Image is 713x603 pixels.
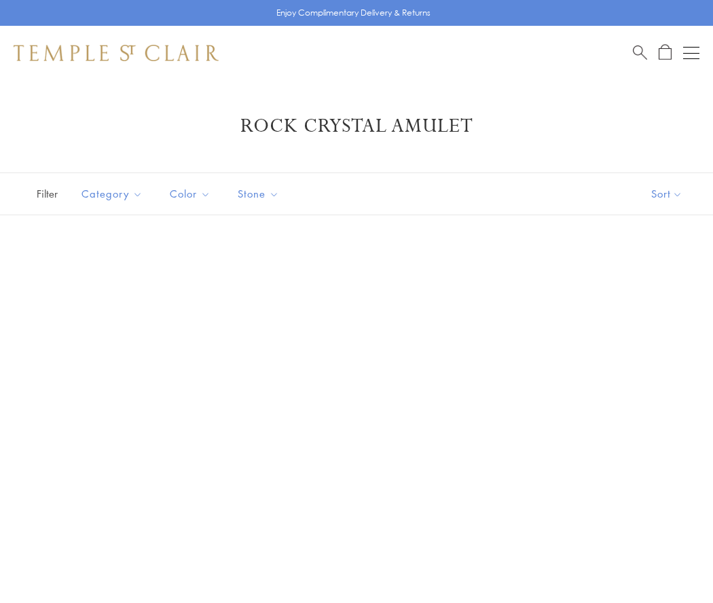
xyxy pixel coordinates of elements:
[160,179,221,209] button: Color
[75,185,153,202] span: Category
[71,179,153,209] button: Category
[34,114,679,139] h1: Rock Crystal Amulet
[621,173,713,215] button: Show sort by
[14,45,219,61] img: Temple St. Clair
[683,45,699,61] button: Open navigation
[276,6,431,20] p: Enjoy Complimentary Delivery & Returns
[231,185,289,202] span: Stone
[659,44,672,61] a: Open Shopping Bag
[227,179,289,209] button: Stone
[163,185,221,202] span: Color
[633,44,647,61] a: Search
